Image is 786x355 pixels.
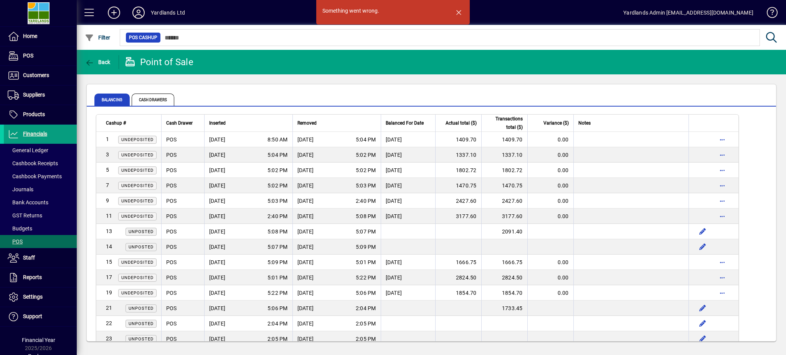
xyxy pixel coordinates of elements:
span: Suppliers [23,92,45,98]
td: 2427.60 [481,193,527,209]
button: More options [717,133,729,146]
span: 5:02 PM [356,151,376,159]
div: 1 [106,135,157,143]
span: 8:50 AM [268,136,288,143]
span: 5:02 PM [268,182,288,189]
button: Filter [83,31,112,44]
td: 3177.60 [435,209,481,224]
span: Inserted [209,119,226,127]
td: 1666.75 [481,255,527,270]
button: Add [102,6,126,20]
td: 0.00 [527,132,573,147]
span: 5:03 PM [268,197,288,205]
span: [DATE] [209,335,226,343]
div: 13 [106,227,157,235]
span: [DATE] [297,136,314,143]
span: Notes [578,119,591,127]
td: [DATE] [381,285,435,301]
span: Undeposited [121,153,154,158]
td: 2824.50 [481,270,527,285]
span: Cash Drawers [132,94,174,106]
span: Cashbook Receipts [8,160,58,166]
td: 1409.70 [481,132,527,147]
a: Reports [4,268,77,287]
span: Bank Accounts [8,199,48,205]
a: Knowledge Base [761,2,776,26]
span: Reports [23,274,42,280]
td: 0.00 [527,209,573,224]
div: POS [166,258,200,266]
span: Actual total ($) [446,119,477,127]
span: Undeposited [121,291,154,296]
td: [DATE] [381,255,435,270]
td: [DATE] [381,209,435,224]
div: POS [166,228,200,235]
div: POS [166,136,200,143]
span: Undeposited [121,214,154,219]
button: More options [717,195,729,207]
span: Staff [23,255,35,261]
button: More options [717,210,729,222]
span: [DATE] [209,289,226,297]
div: 15 [106,258,157,266]
span: [DATE] [297,274,314,281]
span: Undeposited [121,137,154,142]
span: 5:09 PM [268,258,288,266]
span: [DATE] [209,258,226,266]
a: Cashbook Payments [4,170,77,183]
span: Home [23,33,37,39]
button: More options [717,164,729,176]
td: 1470.75 [481,178,527,193]
span: [DATE] [297,320,314,327]
a: Journals [4,183,77,196]
span: Unposted [129,321,154,326]
span: [DATE] [297,258,314,266]
span: [DATE] [209,304,226,312]
span: 5:06 PM [268,304,288,312]
span: 5:22 PM [268,289,288,297]
td: 0.00 [527,270,573,285]
div: 23 [106,335,157,343]
span: [DATE] [297,289,314,297]
span: [DATE] [297,197,314,205]
div: POS [166,182,200,189]
span: Financials [23,131,47,137]
span: [DATE] [297,212,314,220]
span: Unposted [129,229,154,234]
span: Cashup # [106,119,126,127]
button: More options [717,179,729,192]
span: 5:03 PM [356,182,376,189]
span: [DATE] [209,274,226,281]
a: Staff [4,248,77,268]
span: Undeposited [121,275,154,280]
div: POS [166,335,200,343]
span: 2:05 PM [268,335,288,343]
span: Unposted [129,337,154,342]
span: Back [85,59,111,65]
span: 5:06 PM [356,289,376,297]
td: 2824.50 [435,270,481,285]
span: 2:05 PM [356,335,376,343]
a: Customers [4,66,77,85]
span: Unposted [129,306,154,311]
span: Removed [297,119,317,127]
span: [DATE] [209,136,226,143]
span: POS [23,53,33,59]
span: 2:04 PM [268,320,288,327]
button: Edit [697,302,709,314]
span: [DATE] [209,197,226,205]
div: POS [166,320,200,327]
div: POS [166,212,200,220]
span: [DATE] [297,304,314,312]
td: 1733.45 [481,301,527,316]
div: POS [166,289,200,297]
span: Balanced For Date [386,119,424,127]
span: 5:02 PM [268,166,288,174]
button: More options [717,287,729,299]
td: [DATE] [381,163,435,178]
div: POS [166,197,200,205]
div: 5 [106,166,157,174]
span: Balancing [94,94,130,106]
div: Cash Drawer [166,119,200,127]
a: Support [4,307,77,326]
